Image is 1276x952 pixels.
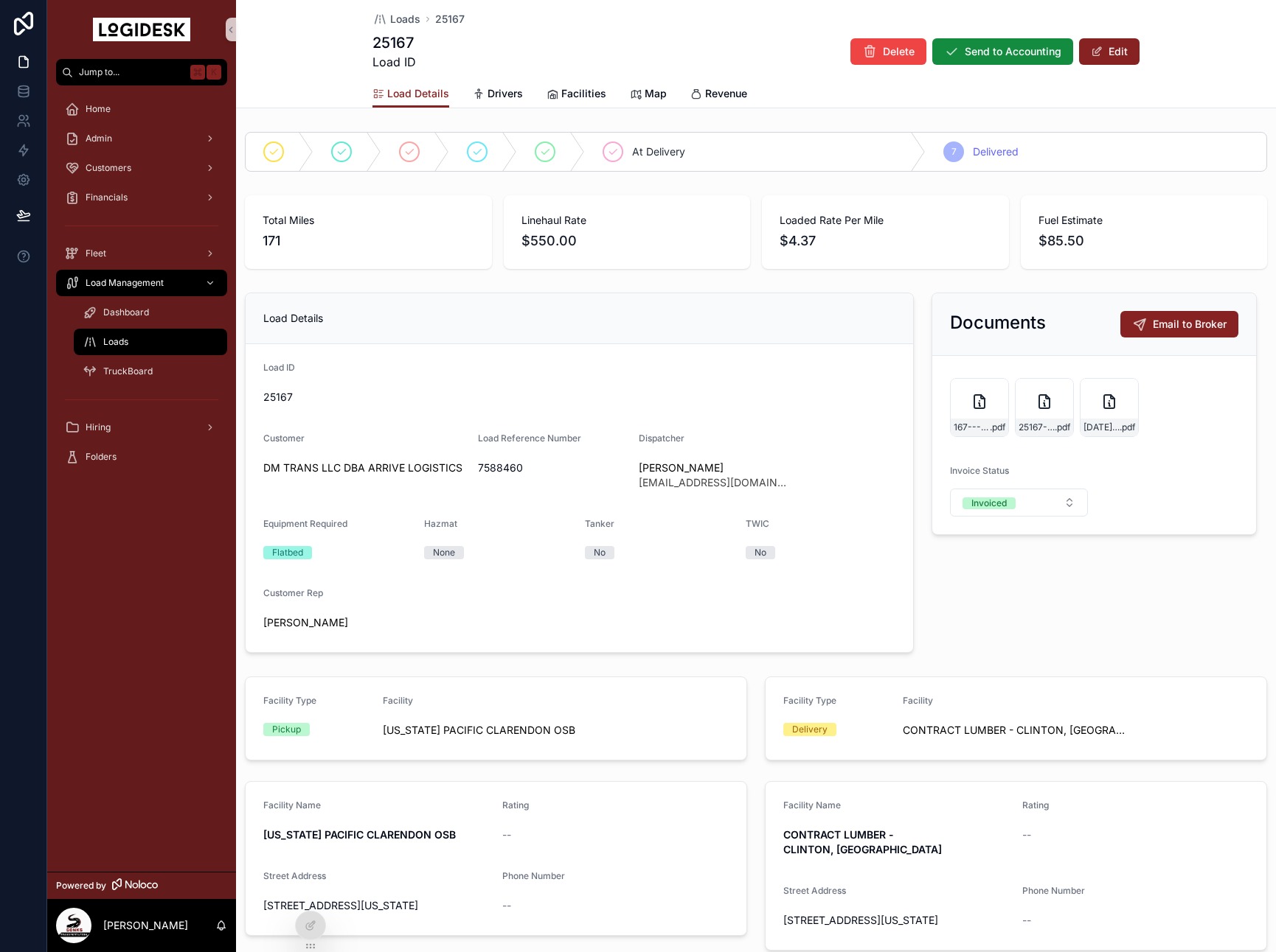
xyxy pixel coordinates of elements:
a: [PERSON_NAME][EMAIL_ADDRESS][DOMAIN_NAME] [639,461,788,490]
span: Tanker [585,518,614,529]
div: Invoiced [971,497,1007,509]
h2: Documents [950,311,1046,335]
img: App logo [93,18,190,41]
span: Fuel Estimate [1039,213,1250,228]
span: -- [1022,913,1031,928]
span: [DATE]-ARRIVE-POD-7588460 [1083,421,1120,433]
button: Delete [850,38,926,65]
span: .pdf [1120,421,1135,433]
a: Admin [56,125,227,152]
div: No [755,546,766,559]
span: K [208,66,220,78]
span: Email to Broker [1153,317,1227,332]
span: At Delivery [632,144,685,159]
button: Select Button [950,489,1089,517]
span: Folders [86,451,117,463]
span: TruckBoard [103,365,153,377]
span: Map [645,86,667,101]
button: Send to Accounting [932,38,1073,65]
span: 25167-SONKS-Carrier-Invoice---ARRIVE-Load-7588460 [1019,421,1055,433]
span: Customer Rep [263,587,323,598]
span: Hiring [86,421,111,433]
span: Equipment Required [263,518,347,529]
span: Invoice Status [950,465,1009,476]
a: Drivers [473,80,523,110]
div: Flatbed [272,546,303,559]
span: Facility Type [263,695,316,706]
div: Delivery [792,723,828,736]
span: 7 [951,146,957,158]
span: $4.37 [780,231,991,251]
div: No [594,546,606,559]
span: Rating [1022,799,1049,811]
span: Delete [883,44,915,59]
span: Hazmat [424,518,457,529]
span: Phone Number [1022,885,1085,896]
a: 25167 [435,12,465,27]
span: Fleet [86,248,106,259]
span: [EMAIL_ADDRESS][DOMAIN_NAME] [639,475,788,490]
span: Load Details [263,312,323,324]
a: Dashboard [74,299,227,326]
span: Load Management [86,277,164,289]
span: Home [86,103,111,115]
a: Folders [56,444,227,470]
a: Revenue [690,80,747,110]
span: Jump to... [79,66,184,78]
a: Customers [56,155,227,181]
a: Home [56,96,227,122]
a: [PERSON_NAME] [263,615,348,630]
a: Hiring [56,414,227,441]
span: .pdf [1055,421,1070,433]
a: CONTRACT LUMBER - CLINTON, [GEOGRAPHIC_DATA] [903,723,1130,738]
h1: 25167 [372,32,416,53]
span: Revenue [705,86,747,101]
a: Map [630,80,667,110]
div: Pickup [272,723,301,736]
span: Load Details [387,86,449,101]
a: TruckBoard [74,358,227,385]
span: Facility [903,695,933,706]
span: Loads [390,12,420,27]
span: Facilities [561,86,606,101]
button: Edit [1079,38,1140,65]
span: Facility Type [783,695,836,706]
span: Street Address [263,870,326,881]
strong: [US_STATE] PACIFIC CLARENDON OSB [263,828,456,841]
span: [STREET_ADDRESS][US_STATE] [783,913,1010,928]
strong: CONTRACT LUMBER - CLINTON, [GEOGRAPHIC_DATA] [783,828,942,855]
a: Loads [372,12,420,27]
span: Total Miles [263,213,474,228]
div: None [433,546,455,559]
span: Loaded Rate Per Mile [780,213,991,228]
span: -- [502,827,511,842]
button: Email to Broker [1120,311,1238,337]
p: [PERSON_NAME] [103,918,188,933]
span: $85.50 [1039,231,1250,251]
span: -- [502,898,511,913]
a: Load Management [56,270,227,296]
a: DM TRANS LLC DBA ARRIVE LOGISTICS [263,461,462,475]
span: 25167 [263,390,734,405]
span: Loads [103,336,128,348]
span: [PERSON_NAME] [639,461,788,475]
a: Fleet [56,240,227,267]
span: Drivers [488,86,523,101]
span: Load ID [372,53,416,71]
span: Load Reference Number [478,433,581,444]
span: Send to Accounting [965,44,1061,59]
div: scrollable content [47,85,236,489]
a: Load Details [372,80,449,108]
span: [STREET_ADDRESS][US_STATE] [263,898,490,913]
span: .pdf [990,421,1005,433]
span: Load ID [263,362,295,373]
button: Jump to...K [56,59,227,85]
span: 7588460 [478,461,627,475]
span: Dispatcher [639,433,684,444]
span: Dashboard [103,307,149,318]
span: Powered by [56,880,106,892]
span: Rating [502,799,529,811]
